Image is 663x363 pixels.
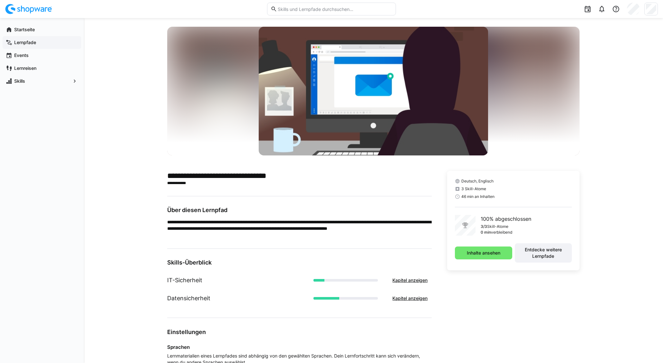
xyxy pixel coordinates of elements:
p: 0 min [481,230,491,235]
h4: Sprachen [167,344,432,350]
span: Inhalte ansehen [466,250,501,256]
span: Deutsch, Englisch [461,179,494,184]
h1: Datensicherheit [167,294,210,302]
input: Skills und Lernpfade durchsuchen… [277,6,392,12]
span: Kapitel anzeigen [391,295,428,302]
h3: Skills-Überblick [167,259,432,266]
p: Skill-Atome [487,224,508,229]
span: Kapitel anzeigen [391,277,428,284]
button: Entdecke weitere Lernpfade [515,243,572,263]
button: Kapitel anzeigen [388,292,432,305]
button: Kapitel anzeigen [388,274,432,287]
p: verbleibend [491,230,512,235]
button: Inhalte ansehen [455,247,512,259]
p: 100% abgeschlossen [481,215,531,223]
h1: IT-Sicherheit [167,276,202,284]
span: Entdecke weitere Lernpfade [518,247,569,259]
h3: Einstellungen [167,328,432,336]
span: 46 min an Inhalten [461,194,495,199]
span: 3 Skill-Atome [461,186,486,191]
p: 3/3 [481,224,487,229]
h3: Über diesen Lernpfad [167,207,432,214]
